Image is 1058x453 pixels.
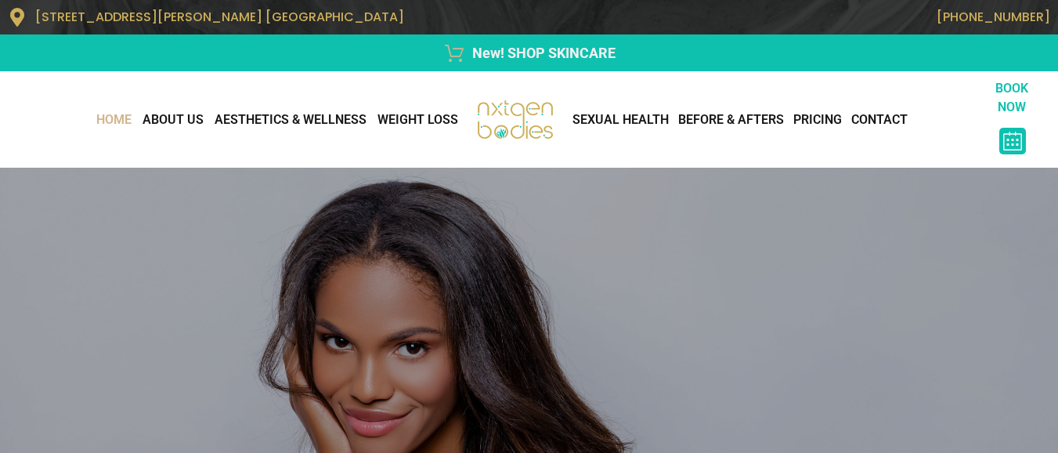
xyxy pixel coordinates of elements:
[372,104,464,136] a: WEIGHT LOSS
[673,104,789,136] a: Before & Afters
[91,104,137,136] a: Home
[137,104,209,136] a: About Us
[209,104,372,136] a: AESTHETICS & WELLNESS
[35,8,404,26] span: [STREET_ADDRESS][PERSON_NAME] [GEOGRAPHIC_DATA]
[568,104,673,136] a: Sexual Health
[789,104,847,136] a: Pricing
[568,104,981,136] nav: Menu
[981,79,1043,117] p: BOOK NOW
[8,42,1050,63] a: New! SHOP SKINCARE
[847,104,912,136] a: CONTACT
[8,104,464,136] nav: Menu
[468,42,616,63] span: New! SHOP SKINCARE
[537,9,1051,24] p: [PHONE_NUMBER]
